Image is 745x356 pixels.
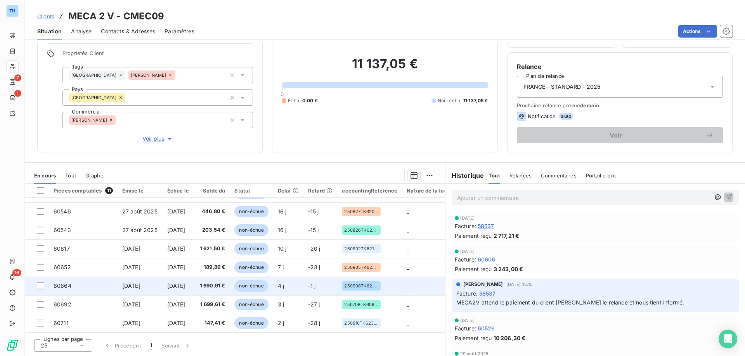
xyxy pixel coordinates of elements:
span: Facture : [456,289,478,298]
span: Échu [288,97,299,104]
span: -15 j [308,208,319,215]
span: Analyse [71,28,92,35]
span: Prochaine relance prévue [517,102,723,108]
div: Émise le [122,187,158,194]
a: Clients [37,12,54,20]
div: Statut [234,187,268,194]
button: Suivant [157,337,196,354]
span: 60526 [478,324,495,332]
span: -1 j [308,282,316,289]
h6: Relance [517,62,723,71]
span: 29 août 2025 [460,351,489,356]
span: 60692 [54,301,71,308]
div: TH [6,5,19,17]
span: 60652 [54,264,71,270]
span: [DATE] [460,249,475,254]
span: Facture : [455,255,476,263]
span: [DATE] [460,318,475,323]
span: Facture : [455,222,476,230]
span: Paiement reçu [455,334,492,342]
span: 446,80 € [198,208,225,215]
span: 60543 [54,227,71,233]
span: _ [407,227,409,233]
h6: Historique [445,171,484,180]
span: Contacts & Adresses [101,28,155,35]
span: Paiement reçu [455,265,492,273]
span: 0 [281,91,284,97]
span: 1 [150,342,152,349]
div: Open Intercom Messenger [719,330,737,348]
span: Non-échu [438,97,460,104]
span: [DATE] [167,245,185,252]
span: [DATE] [122,282,140,289]
span: 2 j [278,320,284,326]
span: Facture : [455,324,476,332]
span: [PERSON_NAME] [131,73,166,77]
div: Délai [278,187,299,194]
span: 0,00 € [302,97,318,104]
span: -23 j [308,264,321,270]
span: Situation [37,28,62,35]
span: 10 j [278,245,287,252]
span: non-échue [234,261,268,273]
span: Paiement reçu [455,232,492,240]
span: non-échue [234,317,268,329]
input: Ajouter une valeur [116,117,122,124]
span: 60617 [54,245,70,252]
span: 1 [14,90,21,97]
span: Portail client [586,172,616,179]
div: Pièces comptables [54,187,113,194]
span: 60546 [54,208,71,215]
span: 16 j [278,208,287,215]
span: _ [407,301,409,308]
button: Précédent [99,337,146,354]
span: [DATE] [167,301,185,308]
div: Retard [308,187,333,194]
span: [DATE] [122,264,140,270]
span: [DATE] [122,320,140,326]
span: -20 j [308,245,321,252]
span: 147,41 € [198,319,225,327]
span: Tout [65,172,76,179]
span: 1 621,50 € [198,245,225,253]
span: 16 [12,269,21,276]
span: Tout [489,172,500,179]
span: _ [407,245,409,252]
span: FRANCE - STANDARD - 2025 [523,83,601,91]
span: 250902TK62172AW [344,246,378,251]
span: -15 j [308,227,319,233]
span: [PERSON_NAME] [463,281,503,288]
span: 25 [41,342,47,349]
span: 58537 [478,222,494,230]
span: -28 j [308,320,321,326]
span: Voir plus [142,135,173,143]
span: Clients [37,13,54,19]
span: [DATE] [122,301,140,308]
span: 7 j [278,264,284,270]
span: 250826TK62076AW [344,228,378,232]
span: [DATE] [122,245,140,252]
span: 1 699,61 € [198,301,225,308]
span: non-échue [234,243,268,255]
span: [DATE] [167,320,185,326]
button: 1 [146,337,157,354]
span: MECA2V attend le paiement du client [PERSON_NAME] le relance et nous tient informé. [456,299,684,306]
span: Propriétés Client [62,50,253,61]
span: En cours [34,172,56,179]
span: _ [407,282,409,289]
span: 60606 [478,255,496,263]
span: 1 690,91 € [198,282,225,290]
span: [DATE] [167,282,185,289]
span: auto [559,113,573,120]
span: 3 243,00 € [494,265,523,273]
input: Ajouter une valeur [125,94,132,101]
span: [DATE] [167,264,185,270]
span: [DATE] [167,227,185,233]
h3: MECA 2 V - CMEC09 [68,9,165,23]
span: [DATE] [460,216,475,220]
span: 60711 [54,320,69,326]
span: 60664 [54,282,71,289]
span: _ [407,264,409,270]
span: 27 août 2025 [122,227,158,233]
span: 11 137,05 € [463,97,488,104]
